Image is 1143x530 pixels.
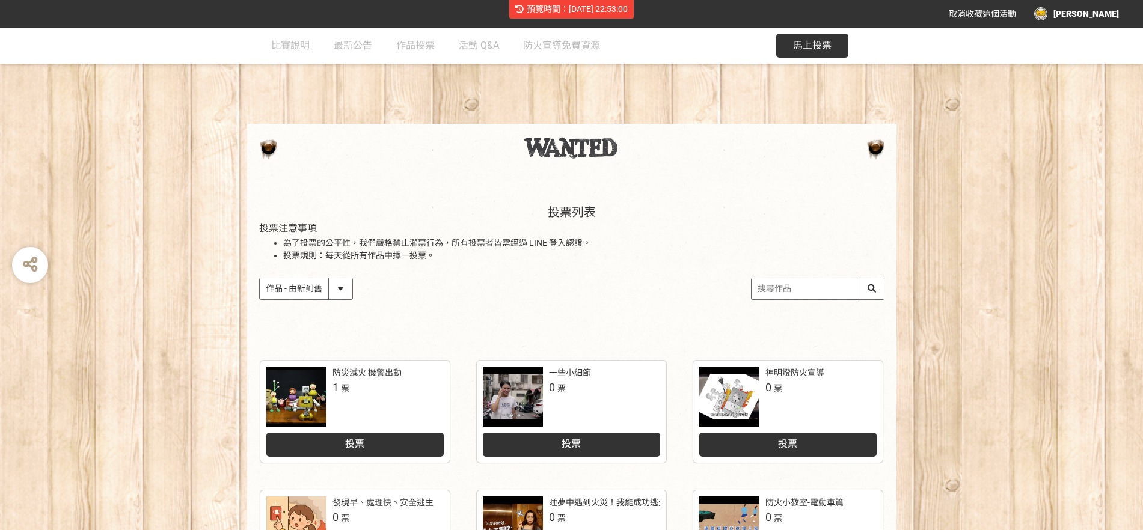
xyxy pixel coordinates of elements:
span: 票 [557,383,566,393]
span: 0 [332,511,339,523]
span: 活動 Q&A [459,40,499,51]
span: 比賽說明 [271,40,310,51]
a: 防災滅火 機警出動1票投票 [260,361,450,463]
span: 投票 [778,438,797,449]
span: 票 [774,383,782,393]
a: 活動 Q&A [459,28,499,64]
span: 0 [765,511,771,523]
h1: 投票列表 [259,205,884,219]
span: 票 [341,513,349,523]
span: 馬上投票 [793,40,832,51]
a: 一些小細節0票投票 [477,361,666,463]
span: 最新公告 [334,40,372,51]
span: 1 [332,381,339,394]
span: 投票 [562,438,581,449]
li: 為了投票的公平性，我們嚴格禁止灌票行為，所有投票者皆需經過 LINE 登入認證。 [283,237,884,249]
span: 預覽時間：[DATE] 22:53:00 [527,4,628,14]
div: 一些小細節 [549,367,591,379]
div: 神明燈防火宣導 [765,367,824,379]
div: 發現早、處理快、安全逃生 [332,496,434,509]
div: 防災滅火 機警出動 [332,367,402,379]
div: 防火小教室-電動車篇 [765,496,844,509]
span: 票 [774,513,782,523]
span: 票 [557,513,566,523]
li: 投票規則：每天從所有作品中擇一投票。 [283,249,884,262]
div: 睡夢中遇到火災！我能成功逃生嗎？ [549,496,684,509]
span: 0 [549,381,555,394]
a: 防火宣導免費資源 [523,28,600,64]
a: 作品投票 [396,28,435,64]
a: 神明燈防火宣導0票投票 [693,361,883,463]
a: 最新公告 [334,28,372,64]
span: 防火宣導免費資源 [523,40,600,51]
input: 搜尋作品 [752,278,884,299]
span: 取消收藏這個活動 [949,9,1016,19]
a: 比賽說明 [271,28,310,64]
span: 作品投票 [396,40,435,51]
span: 0 [765,381,771,394]
span: 票 [341,383,349,393]
span: 投票注意事項 [259,222,317,234]
span: 0 [549,511,555,523]
span: 投票 [345,438,364,449]
button: 馬上投票 [776,34,848,58]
